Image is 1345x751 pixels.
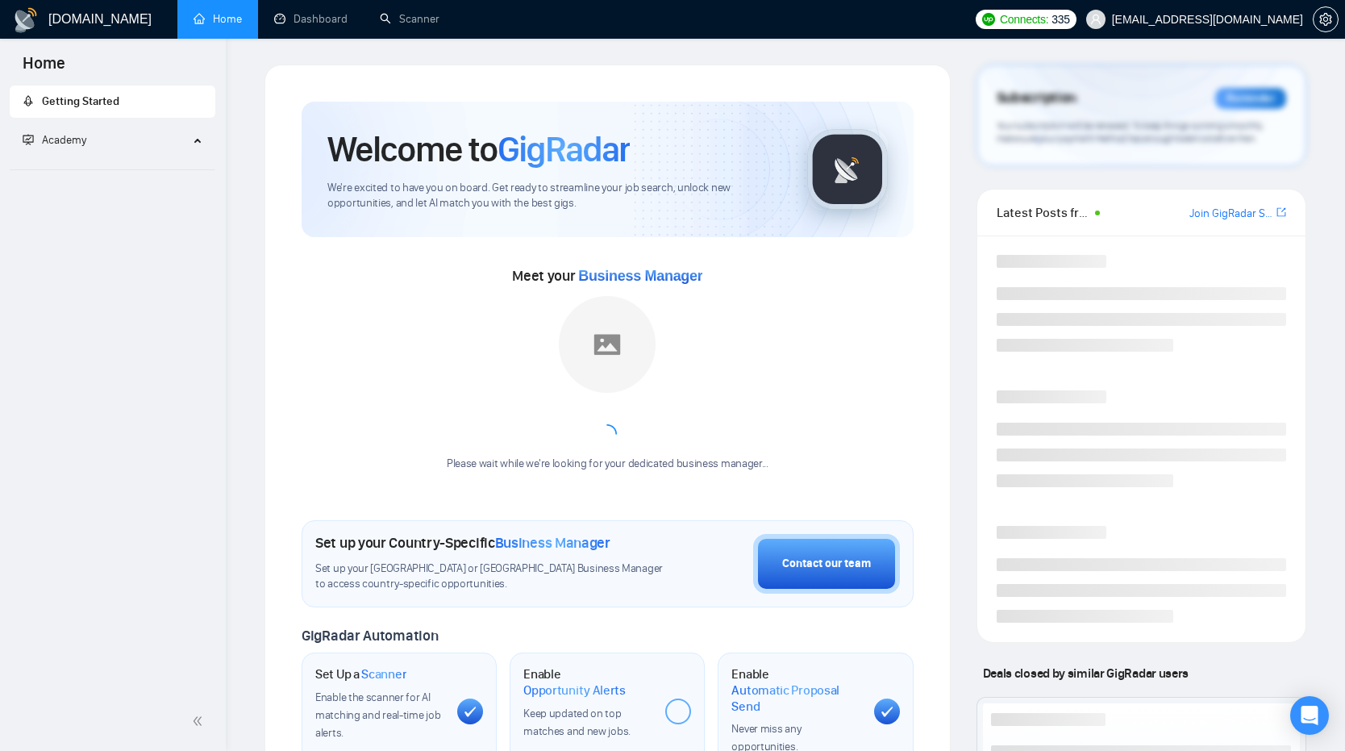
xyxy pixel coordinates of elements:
span: We're excited to have you on board. Get ready to streamline your job search, unlock new opportuni... [327,181,781,211]
span: loading [598,424,617,444]
span: rocket [23,95,34,106]
a: searchScanner [380,12,439,26]
span: Enable the scanner for AI matching and real-time job alerts. [315,691,440,740]
span: Deals closed by similar GigRadar users [976,659,1195,687]
span: double-left [192,713,208,729]
div: Please wait while we're looking for your dedicated business manager... [437,457,778,472]
span: Scanner [361,666,406,682]
span: Meet your [512,267,702,285]
span: Set up your [GEOGRAPHIC_DATA] or [GEOGRAPHIC_DATA] Business Manager to access country-specific op... [315,561,666,592]
span: fund-projection-screen [23,134,34,145]
span: Connects: [1000,10,1048,28]
div: Reminder [1215,88,1286,109]
div: Open Intercom Messenger [1290,696,1329,735]
div: Contact our team [782,555,871,573]
h1: Welcome to [327,127,630,171]
span: Home [10,52,78,86]
li: Getting Started [10,86,215,118]
span: GigRadar [498,127,630,171]
span: Latest Posts from the GigRadar Community [997,202,1091,223]
a: dashboardDashboard [274,12,348,26]
span: setting [1314,13,1338,26]
a: Join GigRadar Slack Community [1189,205,1273,223]
span: Automatic Proposal Send [731,682,860,714]
span: user [1090,14,1101,25]
button: Contact our team [753,534,900,594]
img: placeholder.png [559,296,656,393]
span: Business Manager [495,534,610,552]
span: Business Manager [578,268,702,284]
span: 335 [1051,10,1069,28]
span: Your subscription will be renewed. To keep things running smoothly, make sure your payment method... [997,119,1264,145]
img: gigradar-logo.png [807,129,888,210]
a: homeHome [194,12,242,26]
h1: Set Up a [315,666,406,682]
h1: Enable [731,666,860,714]
span: Academy [42,133,86,147]
img: logo [13,7,39,33]
span: Keep updated on top matches and new jobs. [523,707,631,738]
a: export [1276,205,1286,220]
img: upwork-logo.png [982,13,995,26]
span: export [1276,206,1286,219]
h1: Set up your Country-Specific [315,534,610,552]
li: Academy Homepage [10,163,215,173]
button: setting [1313,6,1339,32]
span: GigRadar Automation [302,627,438,645]
span: Opportunity Alerts [523,682,626,699]
h1: Enable [523,666,652,698]
span: Academy [23,133,86,147]
span: Getting Started [42,94,119,108]
a: setting [1313,13,1339,26]
span: Subscription [997,85,1076,112]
